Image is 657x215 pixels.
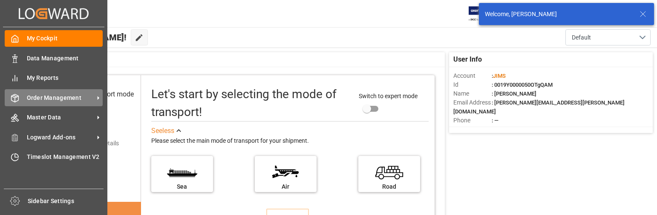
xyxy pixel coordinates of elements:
[492,91,536,97] span: : [PERSON_NAME]
[453,98,492,107] span: Email Address
[363,182,416,191] div: Road
[27,113,94,122] span: Master Data
[27,54,103,63] span: Data Management
[453,54,482,65] span: User Info
[453,99,625,115] span: : [PERSON_NAME][EMAIL_ADDRESS][PERSON_NAME][DOMAIN_NAME]
[492,117,499,124] span: : —
[492,82,553,88] span: : 0019Y0000050OTgQAM
[5,70,103,86] a: My Reports
[492,126,513,133] span: : Shipper
[156,182,209,191] div: Sea
[35,29,127,45] span: Hello [PERSON_NAME]!
[492,73,506,79] span: :
[565,29,651,45] button: open menu
[151,126,174,136] div: See less
[28,197,104,206] span: Sidebar Settings
[5,30,103,47] a: My Cockpit
[259,182,312,191] div: Air
[27,153,103,161] span: Timeslot Management V2
[453,116,492,125] span: Phone
[27,34,103,43] span: My Cockpit
[27,74,103,82] span: My Reports
[66,139,119,148] div: Add shipping details
[27,133,94,142] span: Logward Add-ons
[453,125,492,134] span: Account Type
[27,93,94,102] span: Order Management
[572,33,591,42] span: Default
[151,85,351,121] div: Let's start by selecting the mode of transport!
[5,50,103,66] a: Data Management
[493,73,506,79] span: JIMS
[68,89,134,99] div: Select transport mode
[359,93,418,99] span: Switch to expert mode
[485,10,631,19] div: Welcome, [PERSON_NAME]
[453,71,492,80] span: Account
[151,136,429,146] div: Please select the main mode of transport for your shipment.
[453,89,492,98] span: Name
[469,6,498,21] img: Exertis%20JAM%20-%20Email%20Logo.jpg_1722504956.jpg
[5,149,103,165] a: Timeslot Management V2
[453,80,492,89] span: Id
